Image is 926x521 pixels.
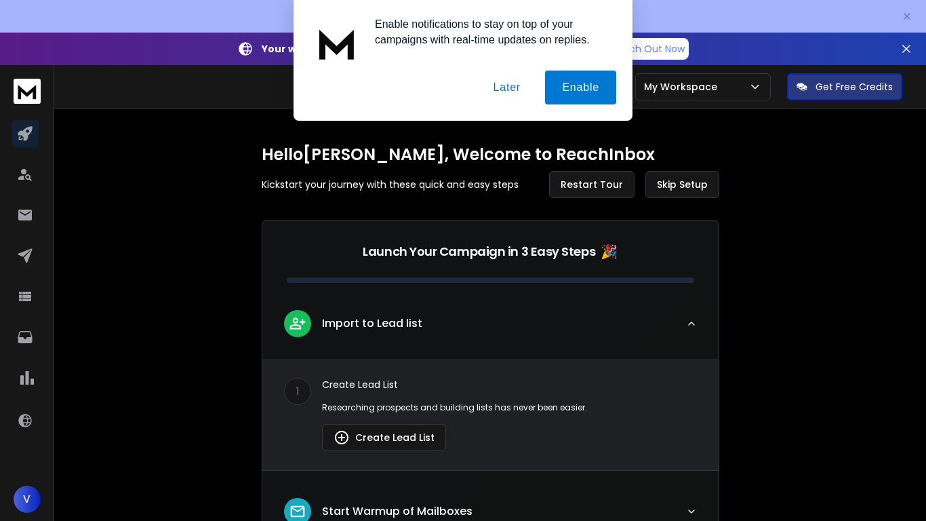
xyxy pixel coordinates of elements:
[657,178,708,191] span: Skip Setup
[14,486,41,513] button: V
[262,299,719,359] button: leadImport to Lead list
[262,178,519,191] p: Kickstart your journey with these quick and easy steps
[322,402,697,413] p: Researching prospects and building lists has never been easier.
[322,503,472,520] p: Start Warmup of Mailboxes
[645,171,719,198] button: Skip Setup
[310,16,364,71] img: notification icon
[334,429,350,446] img: lead
[545,71,616,104] button: Enable
[284,378,311,405] div: 1
[601,242,618,261] span: 🎉
[549,171,635,198] button: Restart Tour
[322,315,422,332] p: Import to Lead list
[322,378,697,391] p: Create Lead List
[289,315,306,332] img: lead
[364,16,616,47] div: Enable notifications to stay on top of your campaigns with real-time updates on replies.
[322,424,446,451] button: Create Lead List
[476,71,537,104] button: Later
[262,359,719,470] div: leadImport to Lead list
[289,503,306,520] img: lead
[363,242,595,261] p: Launch Your Campaign in 3 Easy Steps
[262,144,719,166] h1: Hello [PERSON_NAME] , Welcome to ReachInbox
